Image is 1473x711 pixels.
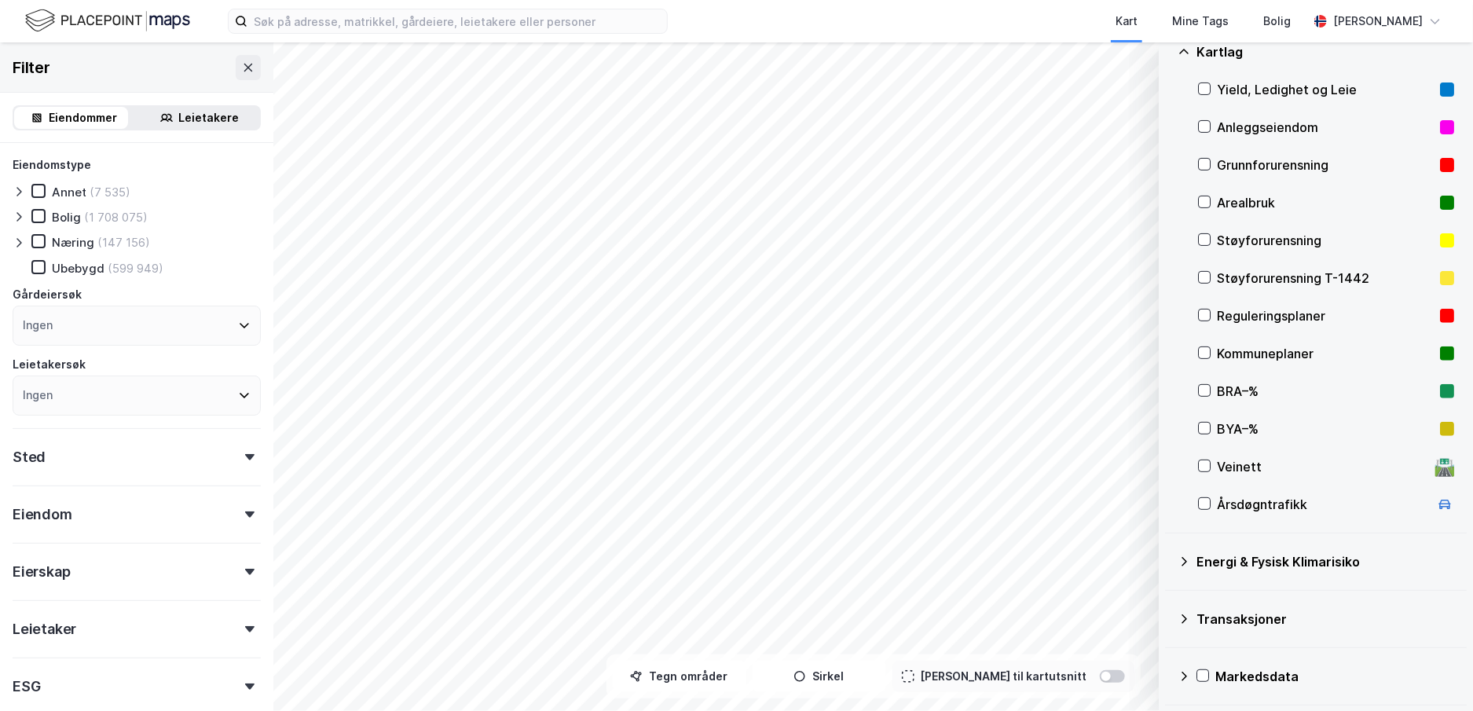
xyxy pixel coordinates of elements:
div: Eiendom [13,505,72,524]
div: Leietakere [179,108,240,127]
div: (7 535) [90,185,130,200]
div: Mine Tags [1172,12,1229,31]
div: Grunnforurensning [1217,156,1434,174]
div: Eiendomstype [13,156,91,174]
div: Ingen [23,386,53,405]
div: Næring [52,235,94,250]
div: Støyforurensning T-1442 [1217,269,1434,288]
div: (147 156) [97,235,150,250]
div: Leietakersøk [13,355,86,374]
div: Filter [13,55,50,80]
div: Annet [52,185,86,200]
div: Anleggseiendom [1217,118,1434,137]
div: (599 949) [108,261,163,276]
div: BYA–% [1217,420,1434,438]
div: Energi & Fysisk Klimarisiko [1196,552,1454,571]
div: Arealbruk [1217,193,1434,212]
input: Søk på adresse, matrikkel, gårdeiere, leietakere eller personer [247,9,667,33]
div: Leietaker [13,620,76,639]
div: Ubebygd [52,261,104,276]
div: (1 708 075) [84,210,148,225]
div: Kartlag [1196,42,1454,61]
div: Bolig [1263,12,1291,31]
div: Årsdøgntrafikk [1217,495,1429,514]
div: Markedsdata [1215,667,1454,686]
div: Veinett [1217,457,1429,476]
div: Yield, Ledighet og Leie [1217,80,1434,99]
div: Bolig [52,210,81,225]
div: Gårdeiersøk [13,285,82,304]
div: Sted [13,448,46,467]
img: logo.f888ab2527a4732fd821a326f86c7f29.svg [25,7,190,35]
iframe: Chat Widget [1394,636,1473,711]
button: Sirkel [753,661,886,692]
button: Tegn områder [613,661,746,692]
div: Eiendommer [49,108,118,127]
div: [PERSON_NAME] til kartutsnitt [921,667,1087,686]
div: Kontrollprogram for chat [1394,636,1473,711]
div: 🛣️ [1435,456,1456,477]
div: Kart [1116,12,1138,31]
div: Støyforurensning [1217,231,1434,250]
div: Transaksjoner [1196,610,1454,629]
div: BRA–% [1217,382,1434,401]
div: Ingen [23,316,53,335]
div: ESG [13,677,40,696]
div: [PERSON_NAME] [1333,12,1423,31]
div: Kommuneplaner [1217,344,1434,363]
div: Reguleringsplaner [1217,306,1434,325]
div: Eierskap [13,563,70,581]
